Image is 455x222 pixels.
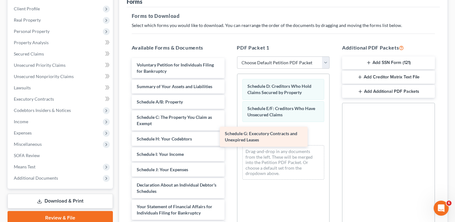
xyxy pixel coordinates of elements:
[137,167,188,172] span: Schedule J: Your Expenses
[225,131,297,142] span: Schedule G: Executory Contracts and Unexpired Leases
[9,37,113,48] a: Property Analysis
[14,175,58,181] span: Additional Documents
[237,44,330,51] h5: PDF Packet 1
[9,60,113,71] a: Unsecured Priority Claims
[434,201,449,216] iframe: Intercom live chat
[14,153,40,158] span: SOFA Review
[14,6,40,11] span: Client Profile
[14,108,71,113] span: Codebtors Insiders & Notices
[14,74,74,79] span: Unsecured Nonpriority Claims
[14,51,44,56] span: Secured Claims
[14,40,49,45] span: Property Analysis
[14,119,28,124] span: Income
[14,141,42,147] span: Miscellaneous
[137,182,216,194] span: Declaration About an Individual Debtor's Schedules
[14,29,50,34] span: Personal Property
[14,62,66,68] span: Unsecured Priority Claims
[342,44,435,51] h5: Additional PDF Packets
[137,62,214,74] span: Voluntary Petition for Individuals Filing for Bankruptcy
[248,106,315,117] span: Schedule E/F: Creditors Who Have Unsecured Claims
[137,136,192,141] span: Schedule H: Your Codebtors
[137,84,212,89] span: Summary of Your Assets and Liabilities
[14,130,32,135] span: Expenses
[132,44,225,51] h5: Available Forms & Documents
[342,85,435,98] button: Add Additional PDF Packets
[137,114,212,126] span: Schedule C: The Property You Claim as Exempt
[137,99,183,104] span: Schedule A/B: Property
[248,83,312,95] span: Schedule D: Creditors Who Hold Claims Secured by Property
[8,194,113,209] a: Download & Print
[342,56,435,70] button: Add SSN Form (121)
[14,85,31,90] span: Lawsuits
[342,71,435,84] button: Add Creditor Matrix Text File
[14,164,35,169] span: Means Test
[9,71,113,82] a: Unsecured Nonpriority Claims
[137,151,184,157] span: Schedule I: Your Income
[14,96,54,102] span: Executory Contracts
[9,150,113,161] a: SOFA Review
[14,17,41,23] span: Real Property
[9,48,113,60] a: Secured Claims
[242,145,325,180] div: Drag-and-drop in any documents from the left. These will be merged into the Petition PDF Packet. ...
[132,12,435,20] h5: Forms to Download
[137,204,212,215] span: Your Statement of Financial Affairs for Individuals Filing for Bankruptcy
[447,201,452,206] span: 6
[9,82,113,93] a: Lawsuits
[9,93,113,105] a: Executory Contracts
[132,22,435,29] p: Select which forms you would like to download. You can rearrange the order of the documents by dr...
